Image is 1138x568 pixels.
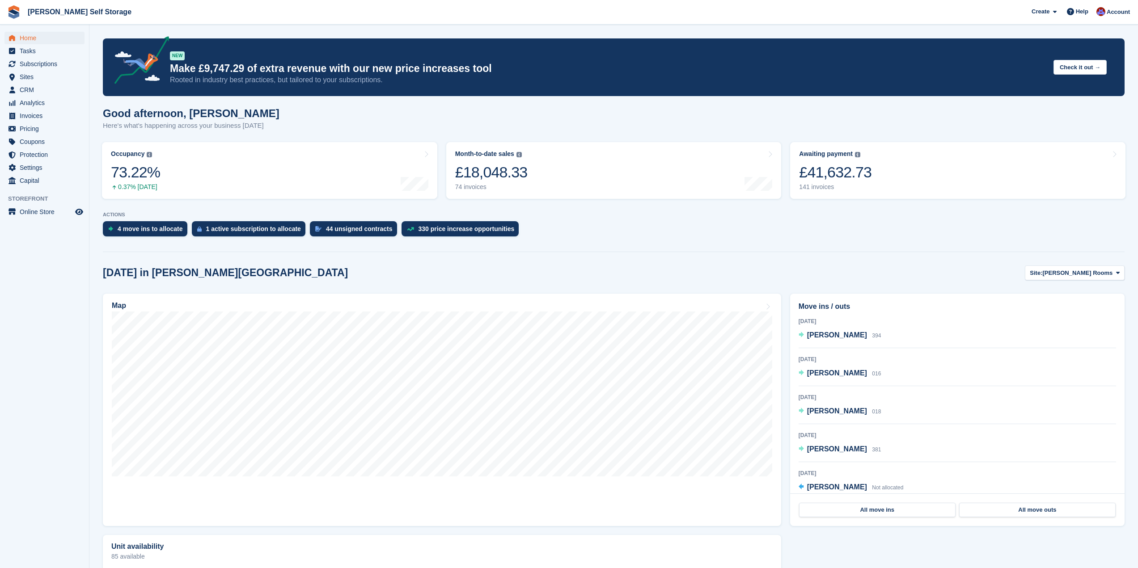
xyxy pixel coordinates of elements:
a: menu [4,135,85,148]
a: menu [4,97,85,109]
a: 1 active subscription to allocate [192,221,310,241]
a: menu [4,84,85,96]
span: [PERSON_NAME] [807,331,867,339]
img: icon-info-grey-7440780725fd019a000dd9b08b2336e03edf1995a4989e88bcd33f0948082b44.svg [516,152,522,157]
img: icon-info-grey-7440780725fd019a000dd9b08b2336e03edf1995a4989e88bcd33f0948082b44.svg [855,152,860,157]
span: 016 [872,370,881,377]
button: Site: [PERSON_NAME] Rooms [1025,265,1125,280]
div: Occupancy [111,150,144,158]
span: 018 [872,408,881,415]
span: CRM [20,84,73,96]
span: Online Store [20,206,73,218]
span: [PERSON_NAME] [807,445,867,453]
span: Tasks [20,45,73,57]
span: Account [1107,8,1130,17]
div: NEW [170,51,185,60]
h2: [DATE] in [PERSON_NAME][GEOGRAPHIC_DATA] [103,267,348,279]
span: Protection [20,148,73,161]
span: Not allocated [872,484,903,491]
img: icon-info-grey-7440780725fd019a000dd9b08b2336e03edf1995a4989e88bcd33f0948082b44.svg [147,152,152,157]
span: Sites [20,71,73,83]
span: Storefront [8,194,89,203]
img: move_ins_to_allocate_icon-fdf77a2bb77ea45bf5b3d319d69a93e2d87916cf1d5bf7949dd705db3b84f3ca.svg [108,226,113,231]
div: £41,632.73 [799,163,871,181]
button: Check it out → [1053,60,1107,75]
span: Settings [20,161,73,174]
span: Home [20,32,73,44]
a: [PERSON_NAME] 016 [799,368,881,379]
h2: Unit availability [111,543,164,551]
img: stora-icon-8386f47178a22dfd0bd8f6a31ec36ba5ce8667c1dd55bd0f319d3a0aa187defe.svg [7,5,21,19]
a: menu [4,58,85,70]
p: Rooted in industry best practices, but tailored to your subscriptions. [170,75,1046,85]
a: [PERSON_NAME] 381 [799,444,881,455]
span: Invoices [20,109,73,122]
span: [PERSON_NAME] [807,369,867,377]
span: Help [1076,7,1088,16]
div: Awaiting payment [799,150,853,158]
img: price_increase_opportunities-93ffe204e8149a01c8c9dc8f82e8f89637d9d84a8eef4429ea346261dce0b2c0.svg [407,227,414,231]
span: [PERSON_NAME] [807,407,867,415]
a: Preview store [74,206,85,217]
a: menu [4,161,85,174]
div: [DATE] [799,393,1116,401]
img: contract_signature_icon-13c848040528278c33f63329250d36e43548de30e8caae1d1a13099fd9432cc5.svg [315,226,322,231]
a: All move outs [959,503,1116,517]
div: £18,048.33 [455,163,528,181]
a: Map [103,294,781,526]
a: menu [4,148,85,161]
div: 73.22% [111,163,160,181]
span: Coupons [20,135,73,148]
a: [PERSON_NAME] Self Storage [24,4,135,19]
a: menu [4,122,85,135]
span: Subscriptions [20,58,73,70]
a: Awaiting payment £41,632.73 141 invoices [790,142,1125,199]
div: [DATE] [799,355,1116,363]
a: menu [4,45,85,57]
p: Make £9,747.29 of extra revenue with our new price increases tool [170,62,1046,75]
a: 330 price increase opportunities [402,221,524,241]
div: 44 unsigned contracts [326,225,393,232]
a: 4 move ins to allocate [103,221,192,241]
p: ACTIONS [103,212,1125,218]
span: Site: [1030,269,1042,278]
div: 0.37% [DATE] [111,183,160,191]
span: Pricing [20,122,73,135]
div: 4 move ins to allocate [118,225,183,232]
a: [PERSON_NAME] 018 [799,406,881,417]
img: price-adjustments-announcement-icon-8257ccfd72463d97f412b2fc003d46551f7dbcb40ab6d574587a9cd5c0d94... [107,36,169,87]
span: Create [1032,7,1049,16]
a: 44 unsigned contracts [310,221,402,241]
span: Analytics [20,97,73,109]
h2: Move ins / outs [799,301,1116,312]
div: [DATE] [799,431,1116,439]
h2: Map [112,302,126,310]
img: Tim Brant-Coles [1096,7,1105,16]
a: [PERSON_NAME] Not allocated [799,482,904,493]
div: Month-to-date sales [455,150,514,158]
div: 1 active subscription to allocate [206,225,301,232]
a: menu [4,32,85,44]
p: 85 available [111,553,773,560]
a: [PERSON_NAME] 394 [799,330,881,341]
a: menu [4,109,85,122]
a: Occupancy 73.22% 0.37% [DATE] [102,142,437,199]
div: 74 invoices [455,183,528,191]
p: Here's what's happening across your business [DATE] [103,121,279,131]
div: [DATE] [799,469,1116,477]
h1: Good afternoon, [PERSON_NAME] [103,107,279,119]
span: Capital [20,174,73,187]
span: [PERSON_NAME] [807,483,867,491]
div: 141 invoices [799,183,871,191]
a: menu [4,71,85,83]
div: 330 price increase opportunities [419,225,515,232]
span: 394 [872,332,881,339]
a: menu [4,174,85,187]
a: menu [4,206,85,218]
span: [PERSON_NAME] Rooms [1043,269,1113,278]
span: 381 [872,446,881,453]
a: All move ins [799,503,956,517]
div: [DATE] [799,317,1116,325]
img: active_subscription_to_allocate_icon-d502201f5373d7db506a760aba3b589e785aa758c864c3986d89f69b8ff3... [197,226,202,232]
a: Month-to-date sales £18,048.33 74 invoices [446,142,782,199]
